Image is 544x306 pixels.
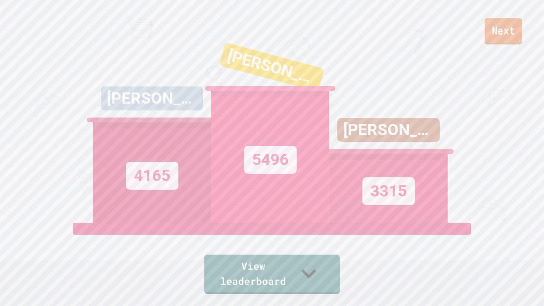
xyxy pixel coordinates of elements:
[219,42,324,92] div: [PERSON_NAME]
[362,177,415,205] div: 3315
[101,86,203,110] div: [PERSON_NAME]
[244,146,297,174] div: 5496
[204,255,340,294] a: View leaderboard
[126,162,178,190] div: 4165
[485,18,522,44] a: Next
[337,118,440,142] div: [PERSON_NAME]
